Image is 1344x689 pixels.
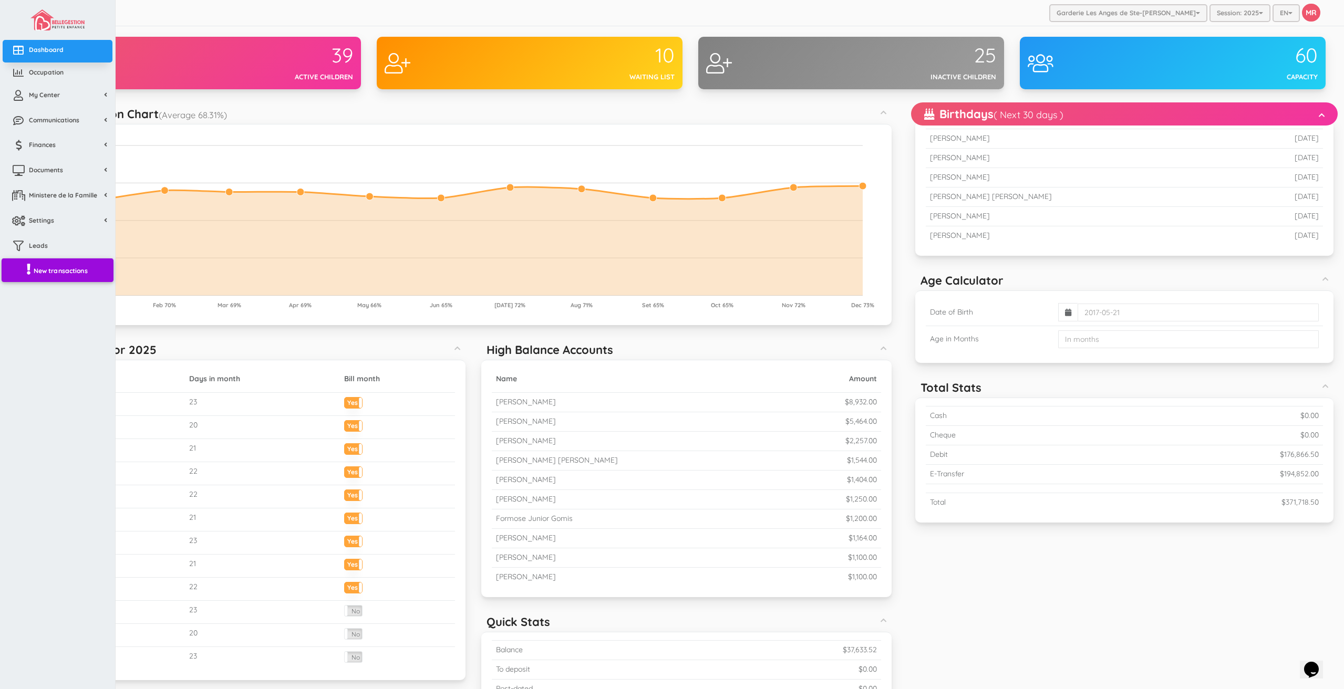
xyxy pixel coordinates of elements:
a: Ministere de la Famille [3,185,112,208]
span: Finances [29,140,56,149]
td: 23 [185,531,340,555]
td: $0.00 [1114,406,1323,426]
span: New transactions [34,266,88,275]
td: May [66,485,185,508]
td: [DATE] [1244,129,1323,149]
small: [PERSON_NAME] [496,475,556,484]
label: No [345,629,362,639]
div: 60 [1173,45,1318,67]
small: $1,200.00 [846,514,877,523]
small: $1,250.00 [846,494,877,504]
td: [DATE] [1244,207,1323,226]
h5: Name [496,375,784,383]
a: Finances [3,135,112,158]
small: $1,100.00 [848,572,877,581]
td: August [66,555,185,578]
span: My Center [29,90,60,99]
input: 2017-05-21 [1078,304,1319,321]
tspan: Mar 69% [218,301,241,309]
label: Yes [345,467,362,475]
small: [PERSON_NAME] [496,533,556,542]
td: June [66,508,185,531]
a: Dashboard [3,40,112,62]
h5: Total Stats [921,381,981,394]
td: February [66,416,185,439]
td: Age in Months [926,326,1054,353]
small: $1,544.00 [847,455,877,465]
h5: High Balance Accounts [487,343,613,356]
tspan: Nov 72% [782,301,805,309]
td: [PERSON_NAME] [926,226,1244,245]
h5: Quick Stats [487,615,550,628]
td: Date of Birth [926,299,1054,326]
div: 25 [851,45,996,67]
a: Leads [3,236,112,258]
small: [PERSON_NAME] [496,436,556,445]
a: Occupation [3,62,112,85]
small: $5,464.00 [845,416,877,426]
td: 21 [185,555,340,578]
small: $1,164.00 [849,533,877,542]
img: image [30,9,84,30]
iframe: chat widget [1300,647,1333,678]
td: Cash [926,406,1114,426]
a: Settings [3,211,112,233]
td: [PERSON_NAME] [926,207,1244,226]
label: Yes [345,398,362,405]
td: July [66,531,185,555]
small: $1,404.00 [847,475,877,484]
td: Debit [926,445,1114,465]
td: [PERSON_NAME] [926,168,1244,187]
tspan: Jun 65% [430,301,452,309]
td: [PERSON_NAME] [926,129,1244,149]
h5: Age Calculator [921,274,1004,287]
h5: Bill month [344,375,451,383]
label: Yes [345,421,362,429]
tspan: May 66% [357,301,381,309]
div: Inactive children [851,72,996,82]
small: ( Next 30 days ) [994,109,1063,121]
label: Yes [345,582,362,590]
td: 23 [185,601,340,624]
small: $8,932.00 [845,397,877,406]
input: In months [1058,330,1319,348]
td: 21 [185,508,340,531]
td: $371,718.50 [1114,493,1323,512]
span: Leads [29,241,48,250]
span: Settings [29,216,54,225]
h5: Amount [793,375,877,383]
td: E-Transfer [926,465,1114,484]
td: 21 [185,439,340,462]
span: Documents [29,165,63,174]
td: [PERSON_NAME] [PERSON_NAME] [926,187,1244,207]
span: Occupation [29,68,64,77]
td: $176,866.50 [1114,445,1323,465]
td: 22 [185,462,340,485]
td: April [66,462,185,485]
td: January [66,393,185,416]
td: March [66,439,185,462]
h5: Occupation Chart [60,108,227,120]
td: Balance [492,641,692,660]
tspan: Dec 73% [851,301,874,309]
div: Active children [208,72,353,82]
small: [PERSON_NAME] [496,572,556,581]
td: 20 [185,624,340,647]
tspan: Feb 70% [153,301,176,309]
td: $37,633.52 [692,641,881,660]
td: 23 [185,647,340,670]
td: $194,852.00 [1114,465,1323,484]
td: Total [926,493,1114,512]
td: [DATE] [1244,168,1323,187]
label: Yes [345,490,362,498]
label: No [345,606,362,616]
small: $2,257.00 [845,436,877,445]
td: December [66,647,185,670]
small: Formose Junior Gomis [496,514,573,523]
td: [PERSON_NAME] [926,149,1244,168]
h5: Days in month [189,375,336,383]
a: New transactions [2,258,113,282]
td: 20 [185,416,340,439]
td: Cheque [926,426,1114,445]
span: Communications [29,116,79,124]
